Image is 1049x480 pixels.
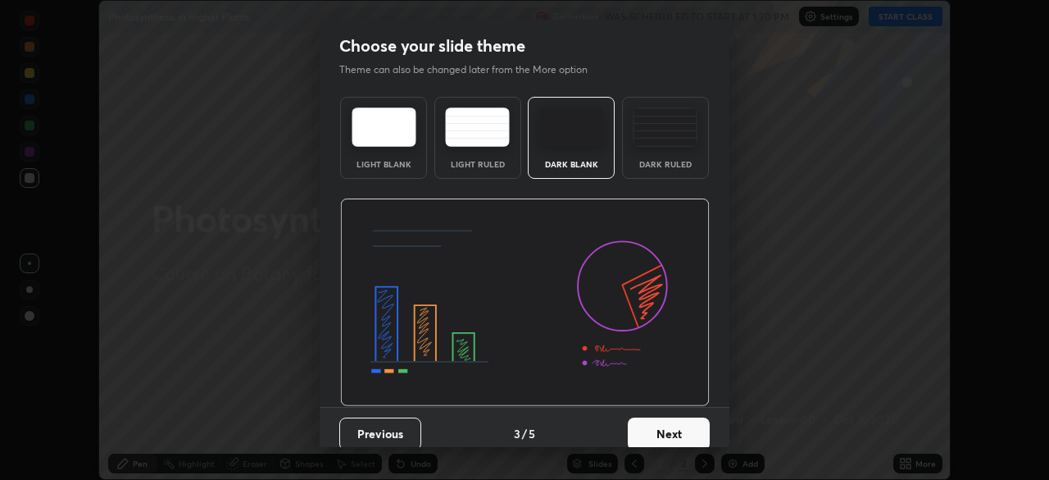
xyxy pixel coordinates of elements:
h4: / [522,425,527,442]
img: darkThemeBanner.d06ce4a2.svg [340,199,710,407]
div: Dark Blank [538,160,604,168]
img: darkTheme.f0cc69e5.svg [539,107,604,147]
div: Light Blank [351,160,416,168]
img: lightTheme.e5ed3b09.svg [352,107,416,147]
div: Dark Ruled [633,160,698,168]
div: Light Ruled [445,160,511,168]
button: Previous [339,418,421,450]
h4: 3 [514,425,520,442]
img: lightRuledTheme.5fabf969.svg [445,107,510,147]
h2: Choose your slide theme [339,35,525,57]
h4: 5 [529,425,535,442]
img: darkRuledTheme.de295e13.svg [633,107,697,147]
button: Next [628,418,710,450]
p: Theme can also be changed later from the More option [339,62,605,77]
